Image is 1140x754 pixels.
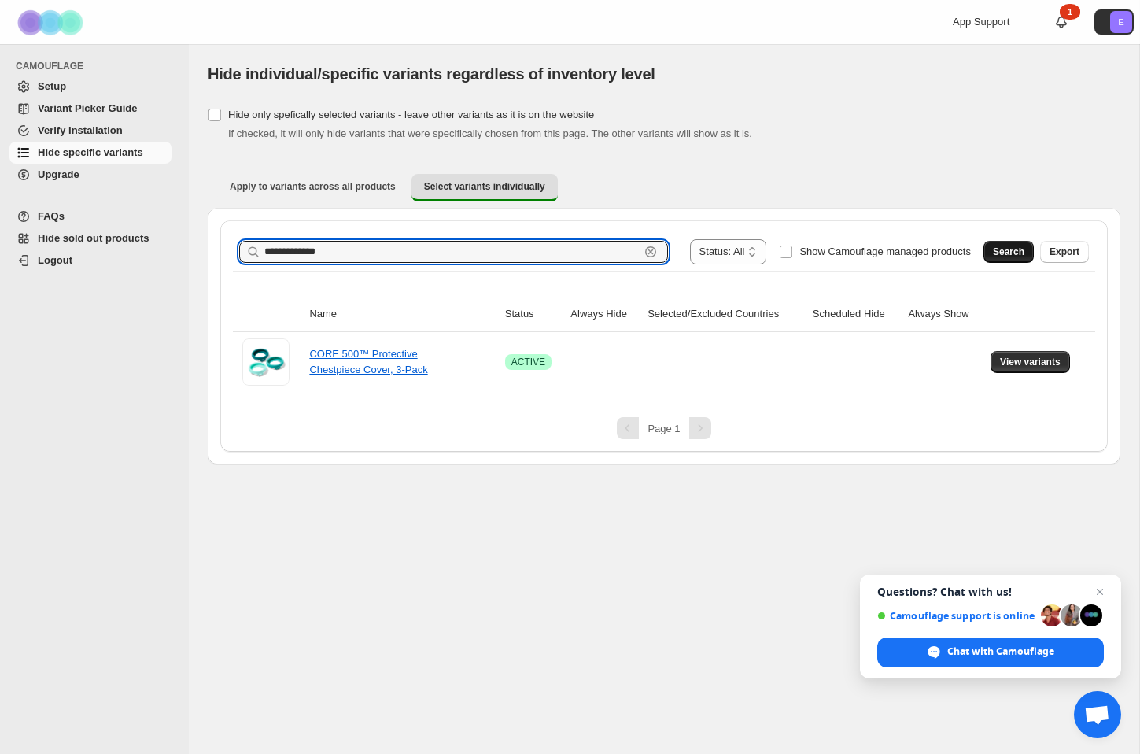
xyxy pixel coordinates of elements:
span: Hide specific variants [38,146,143,158]
span: If checked, it will only hide variants that were specifically chosen from this page. The other va... [228,128,752,139]
span: View variants [1000,356,1061,368]
span: Apply to variants across all products [230,180,396,193]
span: Variant Picker Guide [38,102,137,114]
span: Chat with Camouflage [947,645,1054,659]
th: Name [304,297,500,332]
span: Close chat [1090,582,1109,601]
img: Camouflage [13,1,91,44]
button: Export [1040,241,1089,263]
div: Chat with Camouflage [877,638,1104,667]
span: Show Camouflage managed products [799,246,971,257]
div: Open chat [1074,691,1121,738]
a: Logout [9,249,172,272]
a: 1 [1053,14,1069,30]
text: E [1118,17,1123,27]
span: Export [1050,246,1079,258]
a: Verify Installation [9,120,172,142]
div: Select variants individually [208,208,1120,464]
th: Always Show [903,297,986,332]
button: View variants [991,351,1070,373]
span: Page 1 [647,423,680,434]
span: Setup [38,80,66,92]
span: Verify Installation [38,124,123,136]
a: Setup [9,76,172,98]
span: Hide individual/specific variants regardless of inventory level [208,65,655,83]
span: Select variants individually [424,180,545,193]
nav: Pagination [233,417,1095,439]
span: Avatar with initials E [1110,11,1132,33]
span: Logout [38,254,72,266]
span: Upgrade [38,168,79,180]
span: Questions? Chat with us! [877,586,1104,598]
span: Hide sold out products [38,232,149,244]
span: CAMOUFLAGE [16,60,178,72]
img: CORE 500™ Protective Chestpiece Cover, 3-Pack [242,338,290,386]
span: App Support [953,16,1009,28]
button: Search [983,241,1034,263]
span: Hide only spefically selected variants - leave other variants as it is on the website [228,109,594,120]
span: Camouflage support is online [877,610,1035,622]
button: Clear [643,244,659,260]
th: Always Hide [566,297,643,332]
a: Hide sold out products [9,227,172,249]
button: Select variants individually [411,174,558,201]
div: 1 [1060,4,1080,20]
th: Status [500,297,566,332]
span: ACTIVE [511,356,545,368]
a: Upgrade [9,164,172,186]
span: FAQs [38,210,65,222]
button: Avatar with initials E [1094,9,1134,35]
th: Selected/Excluded Countries [643,297,808,332]
a: FAQs [9,205,172,227]
a: Variant Picker Guide [9,98,172,120]
th: Scheduled Hide [808,297,904,332]
button: Apply to variants across all products [217,174,408,199]
span: Search [993,246,1024,258]
a: Hide specific variants [9,142,172,164]
a: CORE 500™ Protective Chestpiece Cover, 3-Pack [309,348,427,375]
